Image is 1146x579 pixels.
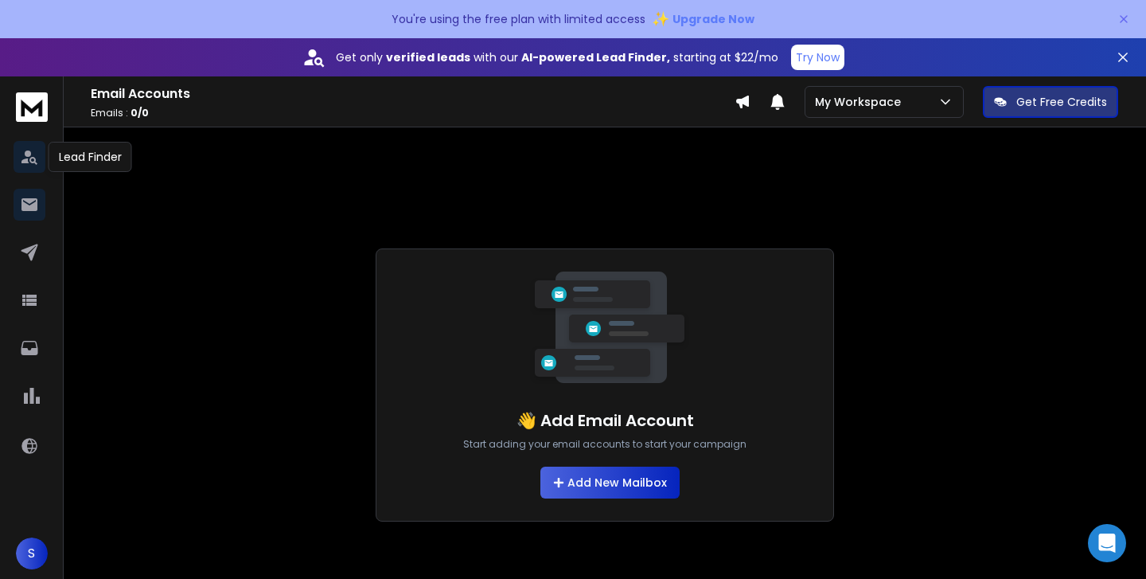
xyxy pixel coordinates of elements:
button: S [16,538,48,569]
p: You're using the free plan with limited access [392,11,645,27]
span: Upgrade Now [672,11,754,27]
p: Try Now [796,49,840,65]
p: My Workspace [815,94,907,110]
p: Emails : [91,107,735,119]
p: Start adding your email accounts to start your campaign [463,438,746,451]
p: Get Free Credits [1016,94,1107,110]
button: Try Now [791,45,844,70]
h1: Email Accounts [91,84,735,104]
strong: AI-powered Lead Finder, [521,49,670,65]
span: ✨ [652,8,669,30]
strong: verified leads [386,49,470,65]
button: ✨Upgrade Now [652,3,754,35]
div: Lead Finder [49,142,132,172]
div: Open Intercom Messenger [1088,524,1126,562]
img: logo [16,92,48,122]
button: Get Free Credits [983,86,1118,118]
p: Get only with our starting at $22/mo [336,49,778,65]
h1: 👋 Add Email Account [516,409,694,432]
button: Add New Mailbox [540,467,680,499]
span: 0 / 0 [131,106,149,119]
